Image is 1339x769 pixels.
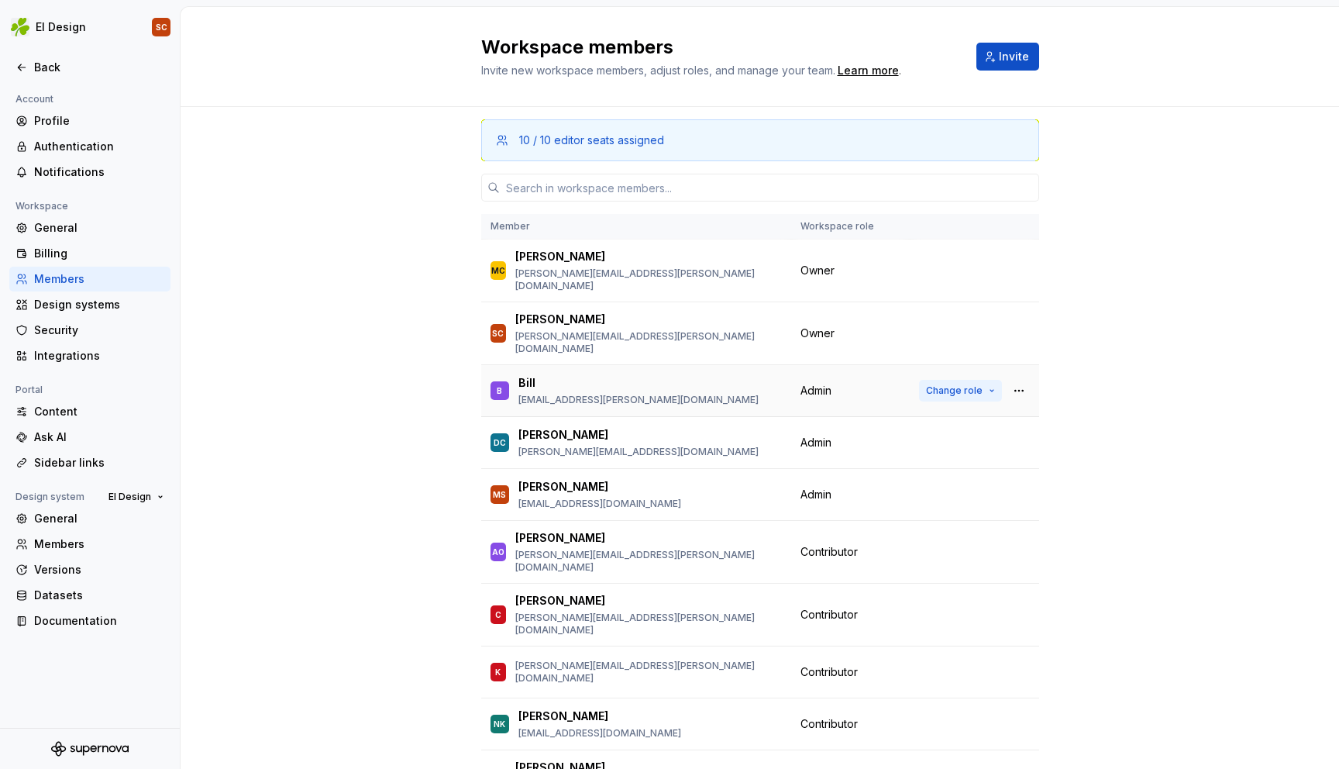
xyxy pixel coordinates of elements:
th: Member [481,214,791,240]
a: Billing [9,241,170,266]
div: Integrations [34,348,164,364]
div: SC [156,21,167,33]
a: Security [9,318,170,343]
a: General [9,506,170,531]
div: Members [34,536,164,552]
a: Content [9,399,170,424]
span: . [835,65,901,77]
p: [PERSON_NAME] [518,479,608,495]
svg: Supernova Logo [51,741,129,757]
div: Ask AI [34,429,164,445]
p: [PERSON_NAME][EMAIL_ADDRESS][PERSON_NAME][DOMAIN_NAME] [515,612,782,636]
div: K [495,664,501,680]
a: Notifications [9,160,170,184]
div: Members [34,271,164,287]
p: [PERSON_NAME] [515,312,605,327]
div: B [497,383,502,398]
p: [PERSON_NAME][EMAIL_ADDRESS][PERSON_NAME][DOMAIN_NAME] [515,549,782,574]
a: General [9,216,170,240]
a: Ask AI [9,425,170,450]
div: General [34,511,164,526]
a: Integrations [9,343,170,368]
div: AO [492,544,504,560]
input: Search in workspace members... [500,174,1039,202]
div: Notifications [34,164,164,180]
p: [PERSON_NAME][EMAIL_ADDRESS][PERSON_NAME][DOMAIN_NAME] [515,267,782,292]
div: Security [34,322,164,338]
span: EI Design [108,491,151,503]
a: Versions [9,557,170,582]
button: Change role [919,380,1002,402]
p: [PERSON_NAME] [515,249,605,264]
span: Owner [800,263,835,278]
a: Documentation [9,609,170,633]
a: Back [9,55,170,80]
div: Billing [34,246,164,261]
span: Contributor [800,544,858,560]
button: Invite [976,43,1039,71]
div: Profile [34,113,164,129]
a: Sidebar links [9,450,170,475]
button: EI DesignSC [3,10,177,44]
p: [PERSON_NAME] [518,709,608,724]
p: [PERSON_NAME] [515,593,605,609]
a: Datasets [9,583,170,608]
a: Authentication [9,134,170,159]
span: Invite [999,49,1029,64]
div: Back [34,60,164,75]
p: [PERSON_NAME] [518,427,608,443]
div: MC [491,263,505,278]
div: 10 / 10 editor seats assigned [519,133,664,148]
div: Portal [9,381,49,399]
div: NK [494,716,505,732]
a: Profile [9,109,170,133]
div: Datasets [34,588,164,603]
div: EI Design [36,19,86,35]
span: Contributor [800,716,858,732]
img: 56b5df98-d96d-4d7e-807c-0afdf3bdaefa.png [11,18,29,36]
p: Bill [518,375,535,391]
p: [EMAIL_ADDRESS][DOMAIN_NAME] [518,498,681,510]
p: [EMAIL_ADDRESS][DOMAIN_NAME] [518,727,681,740]
div: DC [494,435,506,450]
a: Learn more [838,63,899,78]
span: Change role [926,384,983,397]
p: [PERSON_NAME] [515,530,605,546]
p: [EMAIL_ADDRESS][PERSON_NAME][DOMAIN_NAME] [518,394,759,406]
div: Content [34,404,164,419]
p: [PERSON_NAME][EMAIL_ADDRESS][DOMAIN_NAME] [518,446,759,458]
th: Workspace role [791,214,910,240]
div: Workspace [9,197,74,216]
p: [PERSON_NAME][EMAIL_ADDRESS][PERSON_NAME][DOMAIN_NAME] [515,660,782,685]
span: Admin [800,487,831,502]
div: Design system [9,488,91,506]
div: SC [492,326,504,341]
span: Contributor [800,607,858,622]
div: C [495,607,501,622]
div: Sidebar links [34,455,164,471]
div: General [34,220,164,236]
span: Contributor [800,664,858,680]
a: Members [9,532,170,557]
div: Versions [34,562,164,578]
a: Design systems [9,292,170,317]
a: Members [9,267,170,291]
div: Account [9,90,60,109]
div: Design systems [34,297,164,312]
div: Documentation [34,613,164,629]
h2: Workspace members [481,35,958,60]
div: Authentication [34,139,164,154]
p: [PERSON_NAME][EMAIL_ADDRESS][PERSON_NAME][DOMAIN_NAME] [515,330,782,355]
span: Admin [800,383,831,398]
div: MS [493,487,506,502]
span: Owner [800,326,835,341]
span: Admin [800,435,831,450]
span: Invite new workspace members, adjust roles, and manage your team. [481,64,835,77]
